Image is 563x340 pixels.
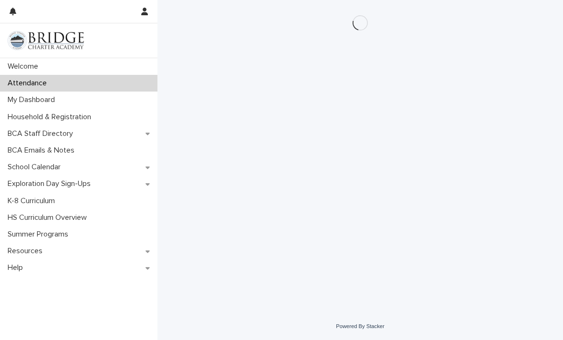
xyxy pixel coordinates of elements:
p: My Dashboard [4,95,63,104]
p: Exploration Day Sign-Ups [4,179,98,188]
p: Household & Registration [4,113,99,122]
p: Summer Programs [4,230,76,239]
p: School Calendar [4,163,68,172]
p: BCA Staff Directory [4,129,81,138]
p: Help [4,263,31,272]
p: Attendance [4,79,54,88]
p: BCA Emails & Notes [4,146,82,155]
a: Powered By Stacker [336,323,384,329]
p: Resources [4,247,50,256]
p: K-8 Curriculum [4,196,63,206]
img: V1C1m3IdTEidaUdm9Hs0 [8,31,84,50]
p: Welcome [4,62,46,71]
p: HS Curriculum Overview [4,213,94,222]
